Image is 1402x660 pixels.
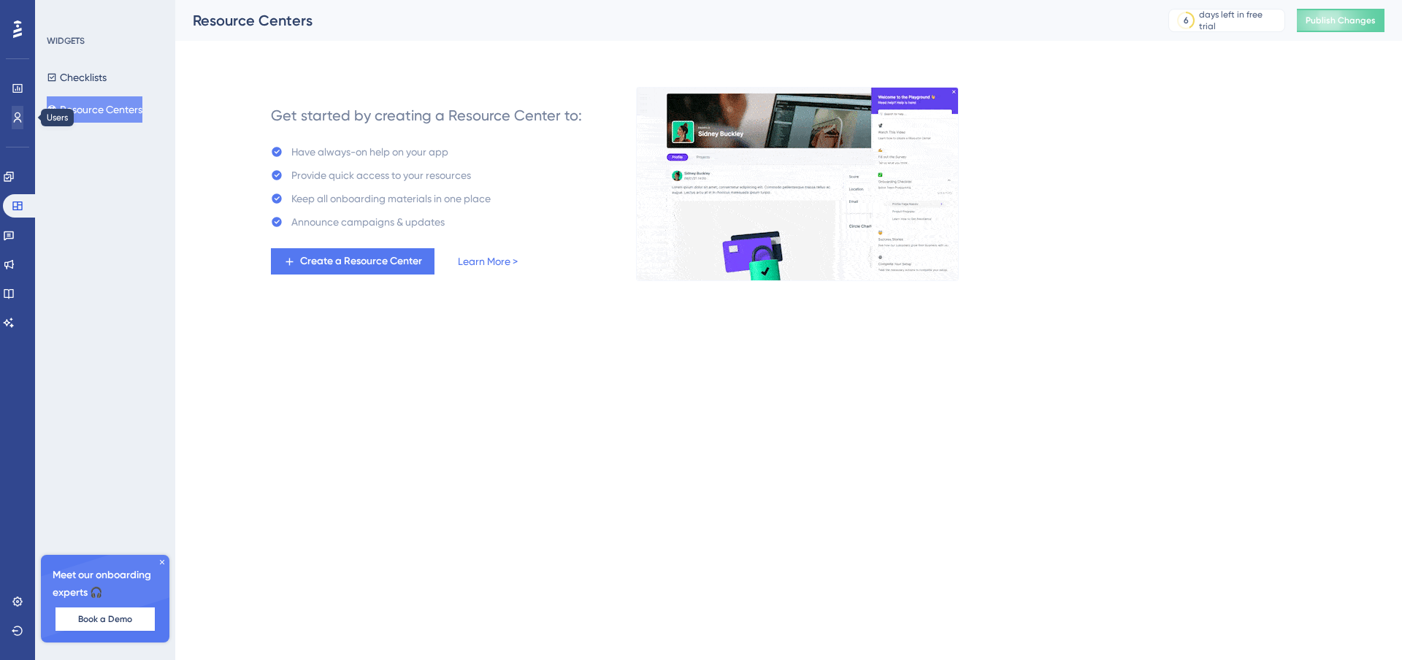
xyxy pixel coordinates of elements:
div: 6 [1184,15,1189,26]
button: Create a Resource Center [271,248,434,275]
button: Checklists [47,64,107,91]
div: Provide quick access to your resources [291,166,471,184]
a: Learn More > [458,253,518,270]
button: Publish Changes [1297,9,1384,32]
div: Keep all onboarding materials in one place [291,190,491,207]
button: Resource Centers [47,96,142,123]
div: Announce campaigns & updates [291,213,445,231]
div: Get started by creating a Resource Center to: [271,105,582,126]
div: Have always-on help on your app [291,143,448,161]
div: Resource Centers [193,10,1132,31]
span: Book a Demo [78,613,132,625]
img: 0356d1974f90e2cc51a660023af54dec.gif [636,87,959,281]
span: Meet our onboarding experts 🎧 [53,567,158,602]
div: WIDGETS [47,35,85,47]
button: Book a Demo [55,607,155,631]
div: days left in free trial [1199,9,1280,32]
span: Publish Changes [1306,15,1376,26]
span: Create a Resource Center [300,253,422,270]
